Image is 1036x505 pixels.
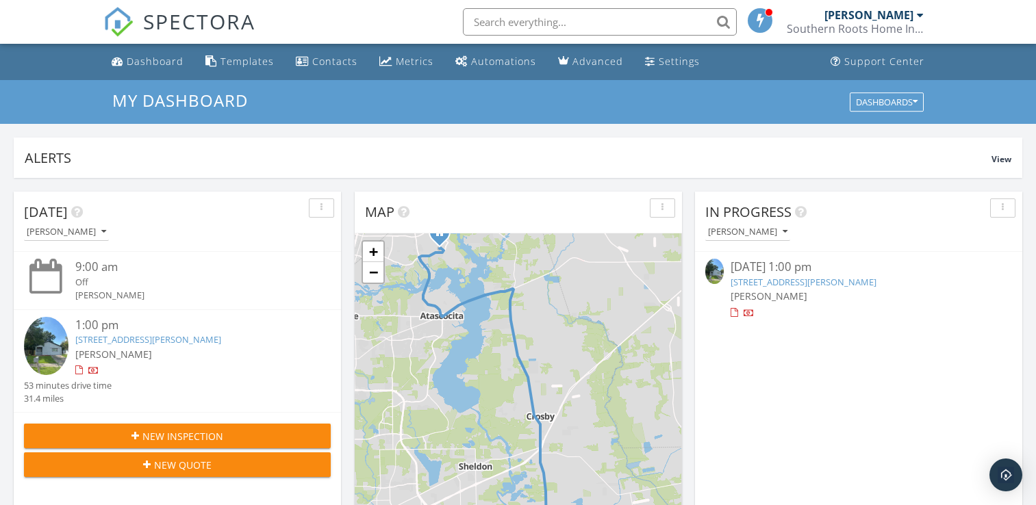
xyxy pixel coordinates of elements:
[787,22,924,36] div: Southern Roots Home Inspections
[112,89,248,112] span: My Dashboard
[154,458,212,472] span: New Quote
[103,18,255,47] a: SPECTORA
[705,259,724,283] img: 9556396%2Fcover_photos%2FaQqi3J5aOcpo3jBOFfea%2Fsmall.jpg
[856,97,918,107] div: Dashboards
[142,429,223,443] span: New Inspection
[991,153,1011,165] span: View
[312,55,357,68] div: Contacts
[75,348,152,361] span: [PERSON_NAME]
[553,49,629,75] a: Advanced
[659,55,700,68] div: Settings
[24,317,68,376] img: 9556396%2Fcover_photos%2FaQqi3J5aOcpo3jBOFfea%2Fsmall.jpg
[24,203,68,221] span: [DATE]
[24,392,112,405] div: 31.4 miles
[440,232,448,240] div: 5519 Lone Cedar Dr, Kingwood TX 77345
[731,276,876,288] a: [STREET_ADDRESS][PERSON_NAME]
[220,55,274,68] div: Templates
[24,379,112,392] div: 53 minutes drive time
[75,317,305,334] div: 1:00 pm
[200,49,279,75] a: Templates
[127,55,184,68] div: Dashboard
[844,55,924,68] div: Support Center
[27,227,106,237] div: [PERSON_NAME]
[365,203,394,221] span: Map
[705,259,1012,320] a: [DATE] 1:00 pm [STREET_ADDRESS][PERSON_NAME] [PERSON_NAME]
[75,259,305,276] div: 9:00 am
[731,289,807,302] span: [PERSON_NAME]
[825,49,930,75] a: Support Center
[731,259,986,276] div: [DATE] 1:00 pm
[290,49,363,75] a: Contacts
[143,7,255,36] span: SPECTORA
[106,49,189,75] a: Dashboard
[705,223,790,242] button: [PERSON_NAME]
[24,424,331,448] button: New Inspection
[25,148,991,167] div: Alerts
[705,203,792,221] span: In Progress
[103,7,134,37] img: The Best Home Inspection Software - Spectora
[850,92,924,112] button: Dashboards
[374,49,439,75] a: Metrics
[363,262,383,283] a: Zoom out
[75,276,305,289] div: Off
[572,55,623,68] div: Advanced
[989,458,1022,491] div: Open Intercom Messenger
[75,289,305,302] div: [PERSON_NAME]
[75,333,221,346] a: [STREET_ADDRESS][PERSON_NAME]
[463,8,737,36] input: Search everything...
[640,49,705,75] a: Settings
[708,227,787,237] div: [PERSON_NAME]
[824,8,913,22] div: [PERSON_NAME]
[24,317,331,406] a: 1:00 pm [STREET_ADDRESS][PERSON_NAME] [PERSON_NAME] 53 minutes drive time 31.4 miles
[363,242,383,262] a: Zoom in
[396,55,433,68] div: Metrics
[471,55,536,68] div: Automations
[450,49,542,75] a: Automations (Basic)
[24,223,109,242] button: [PERSON_NAME]
[24,452,331,477] button: New Quote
